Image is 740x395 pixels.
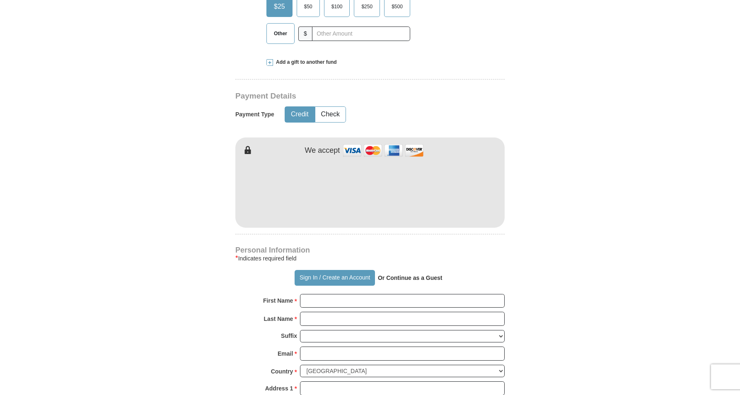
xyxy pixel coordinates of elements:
[387,0,407,13] span: $500
[281,330,297,342] strong: Suffix
[270,0,289,13] span: $25
[342,142,425,159] img: credit cards accepted
[298,26,312,41] span: $
[300,0,317,13] span: $50
[235,92,447,101] h3: Payment Details
[264,313,293,325] strong: Last Name
[270,27,291,40] span: Other
[265,383,293,394] strong: Address 1
[271,366,293,377] strong: Country
[235,247,505,253] h4: Personal Information
[295,270,375,286] button: Sign In / Create an Account
[273,59,337,66] span: Add a gift to another fund
[263,295,293,306] strong: First Name
[312,26,410,41] input: Other Amount
[357,0,377,13] span: $250
[327,0,347,13] span: $100
[315,107,346,122] button: Check
[235,111,274,118] h5: Payment Type
[305,146,340,155] h4: We accept
[235,253,505,263] div: Indicates required field
[278,348,293,359] strong: Email
[285,107,314,122] button: Credit
[378,275,443,281] strong: Or Continue as a Guest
